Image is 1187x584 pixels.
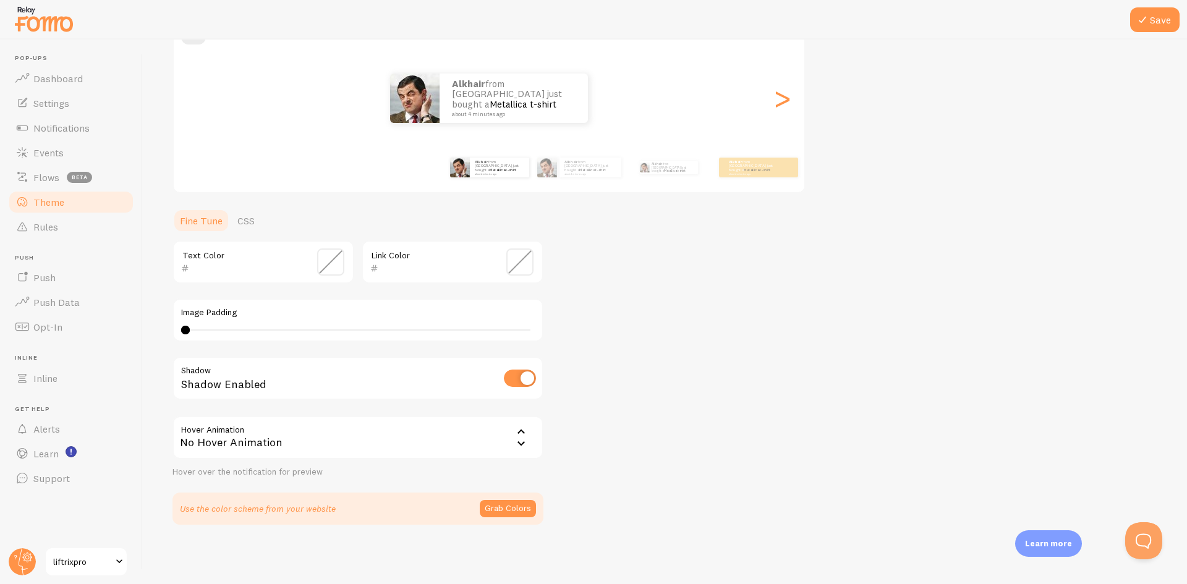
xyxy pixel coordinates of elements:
[172,416,543,459] div: No Hover Animation
[729,159,778,175] p: from [GEOGRAPHIC_DATA] just bought a
[1125,522,1162,559] iframe: Help Scout Beacon - Open
[652,162,663,166] strong: Alkhair
[180,502,336,515] p: Use the color scheme from your website
[7,441,135,466] a: Learn
[7,290,135,315] a: Push Data
[15,54,135,62] span: Pop-ups
[1025,538,1072,549] p: Learn more
[7,140,135,165] a: Events
[639,163,649,172] img: Fomo
[475,159,524,175] p: from [GEOGRAPHIC_DATA] just bought a
[480,500,536,517] button: Grab Colors
[7,116,135,140] a: Notifications
[172,357,543,402] div: Shadow Enabled
[775,54,789,143] div: Next slide
[450,158,470,177] img: Fomo
[1015,530,1082,557] div: Learn more
[664,169,685,172] a: Metallica t-shirt
[490,98,556,110] a: Metallica t-shirt
[564,159,616,175] p: from [GEOGRAPHIC_DATA] just bought a
[33,122,90,134] span: Notifications
[33,72,83,85] span: Dashboard
[33,146,64,159] span: Events
[33,221,58,233] span: Rules
[7,214,135,239] a: Rules
[7,265,135,290] a: Push
[729,159,742,164] strong: Alkhair
[579,167,606,172] a: Metallica t-shirt
[537,158,557,177] img: Fomo
[390,74,440,123] img: Fomo
[452,79,576,117] p: from [GEOGRAPHIC_DATA] just bought a
[172,467,543,478] div: Hover over the notification for preview
[33,472,70,485] span: Support
[33,97,69,109] span: Settings
[652,161,693,174] p: from [GEOGRAPHIC_DATA] just bought a
[15,354,135,362] span: Inline
[7,66,135,91] a: Dashboard
[744,167,770,172] a: Metallica t-shirt
[66,446,77,457] svg: <p>Watch New Feature Tutorials!</p>
[33,171,59,184] span: Flows
[7,466,135,491] a: Support
[33,423,60,435] span: Alerts
[7,91,135,116] a: Settings
[33,271,56,284] span: Push
[7,315,135,339] a: Opt-In
[564,172,615,175] small: about 4 minutes ago
[181,307,535,318] label: Image Padding
[452,111,572,117] small: about 4 minutes ago
[452,78,485,90] strong: Alkhair
[33,372,57,384] span: Inline
[564,159,578,164] strong: Alkhair
[15,254,135,262] span: Push
[729,172,777,175] small: about 4 minutes ago
[7,165,135,190] a: Flows beta
[45,547,128,577] a: liftrixpro
[53,554,112,569] span: liftrixpro
[490,167,516,172] a: Metallica t-shirt
[33,296,80,308] span: Push Data
[172,208,230,233] a: Fine Tune
[7,190,135,214] a: Theme
[67,172,92,183] span: beta
[33,196,64,208] span: Theme
[475,159,488,164] strong: Alkhair
[230,208,262,233] a: CSS
[7,366,135,391] a: Inline
[33,321,62,333] span: Opt-In
[7,417,135,441] a: Alerts
[13,3,75,35] img: fomo-relay-logo-orange.svg
[475,172,523,175] small: about 4 minutes ago
[15,405,135,413] span: Get Help
[33,447,59,460] span: Learn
